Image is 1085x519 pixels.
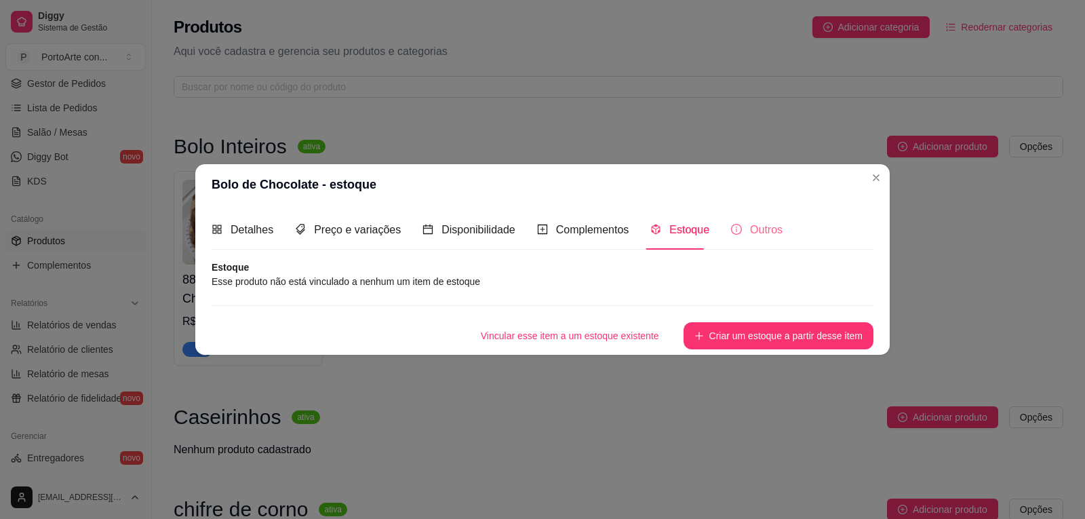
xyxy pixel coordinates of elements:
[684,322,873,349] button: plusCriar um estoque a partir desse item
[750,224,783,235] span: Outros
[212,274,873,289] article: Esse produto não está vinculado a nenhum um item de estoque
[669,224,709,235] span: Estoque
[694,331,704,341] span: plus
[650,224,661,235] span: code-sandbox
[556,224,629,235] span: Complementos
[212,224,222,235] span: appstore
[865,167,887,189] button: Close
[212,261,873,274] article: Estoque
[537,224,548,235] span: plus-square
[314,224,401,235] span: Preço e variações
[195,164,890,205] header: Bolo de Chocolate - estoque
[441,224,515,235] span: Disponibilidade
[295,224,306,235] span: tags
[422,224,433,235] span: calendar
[731,224,742,235] span: info-circle
[231,224,273,235] span: Detalhes
[470,322,670,349] button: Vincular esse item a um estoque existente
